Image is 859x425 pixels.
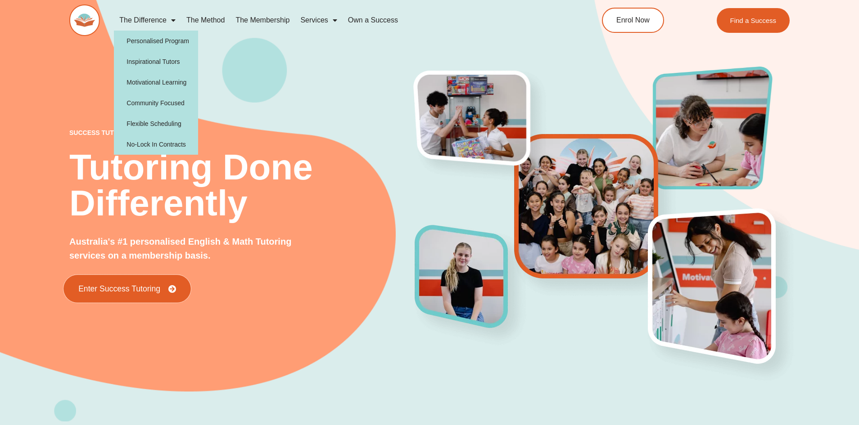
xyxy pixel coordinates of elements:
[114,31,198,51] a: Personalised Program
[69,130,415,136] p: success tutoring
[114,31,198,155] ul: The Difference
[69,149,415,221] h2: Tutoring Done Differently
[602,8,664,33] a: Enrol Now
[114,134,198,155] a: No-Lock In Contracts
[78,285,160,293] span: Enter Success Tutoring
[69,235,322,263] p: Australia's #1 personalised English & Math Tutoring services on a membership basis.
[730,17,776,24] span: Find a Success
[114,10,561,31] nav: Menu
[63,275,191,303] a: Enter Success Tutoring
[114,10,181,31] a: The Difference
[114,113,198,134] a: Flexible Scheduling
[295,10,342,31] a: Services
[114,93,198,113] a: Community Focused
[710,323,859,425] iframe: Chat Widget
[181,10,230,31] a: The Method
[716,8,790,33] a: Find a Success
[343,10,403,31] a: Own a Success
[114,72,198,93] a: Motivational Learning
[616,17,650,24] span: Enrol Now
[114,51,198,72] a: Inspirational Tutors
[230,10,295,31] a: The Membership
